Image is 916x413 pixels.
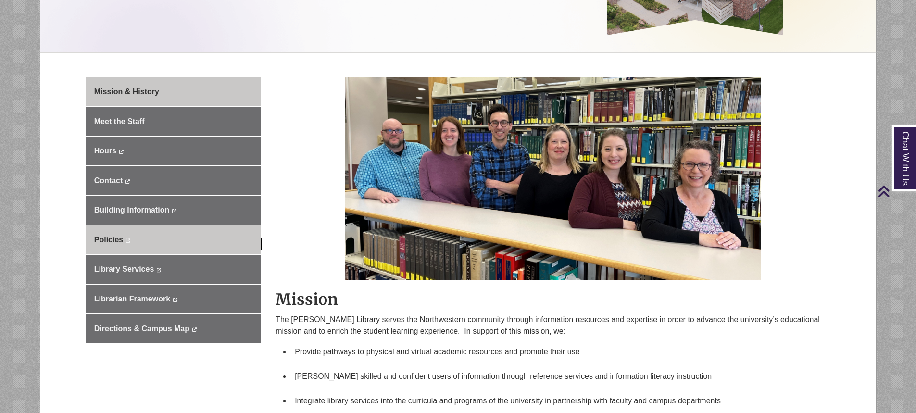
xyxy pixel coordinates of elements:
p: [PERSON_NAME] skilled and confident users of information through reference services and informati... [295,371,826,382]
div: Guide Page Menu [86,77,261,343]
i: This link opens in a new window [125,238,131,243]
i: This link opens in a new window [191,327,197,332]
span: Library Services [94,265,154,273]
a: Meet the Staff [86,107,261,136]
p: Integrate library services into the curricula and programs of the university in partnership with ... [295,395,826,407]
span: Contact [94,176,123,185]
a: Policies [86,225,261,254]
a: Back to Top [878,185,914,198]
span: Directions & Campus Map [94,325,189,333]
span: Mission & History [94,88,159,96]
p: The [PERSON_NAME] Library serves the Northwestern community through information resources and exp... [276,314,830,337]
img: Berntsen Library Staff Directory [345,73,761,280]
a: Directions & Campus Map [86,314,261,343]
a: Mission & History [86,77,261,106]
a: Contact [86,166,261,195]
span: Policies [94,236,123,244]
a: Library Services [86,255,261,284]
i: This link opens in a new window [125,179,130,184]
span: Meet the Staff [94,117,145,125]
i: This link opens in a new window [156,268,162,272]
a: Librarian Framework [86,285,261,313]
i: This link opens in a new window [172,298,177,302]
span: Building Information [94,206,169,214]
i: This link opens in a new window [172,209,177,213]
p: Provide pathways to physical and virtual academic resources and promote their use [295,346,826,358]
i: This link opens in a new window [118,150,124,154]
strong: Mission [276,290,338,309]
span: Hours [94,147,116,155]
a: Building Information [86,196,261,225]
a: Hours [86,137,261,165]
span: Librarian Framework [94,295,170,303]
